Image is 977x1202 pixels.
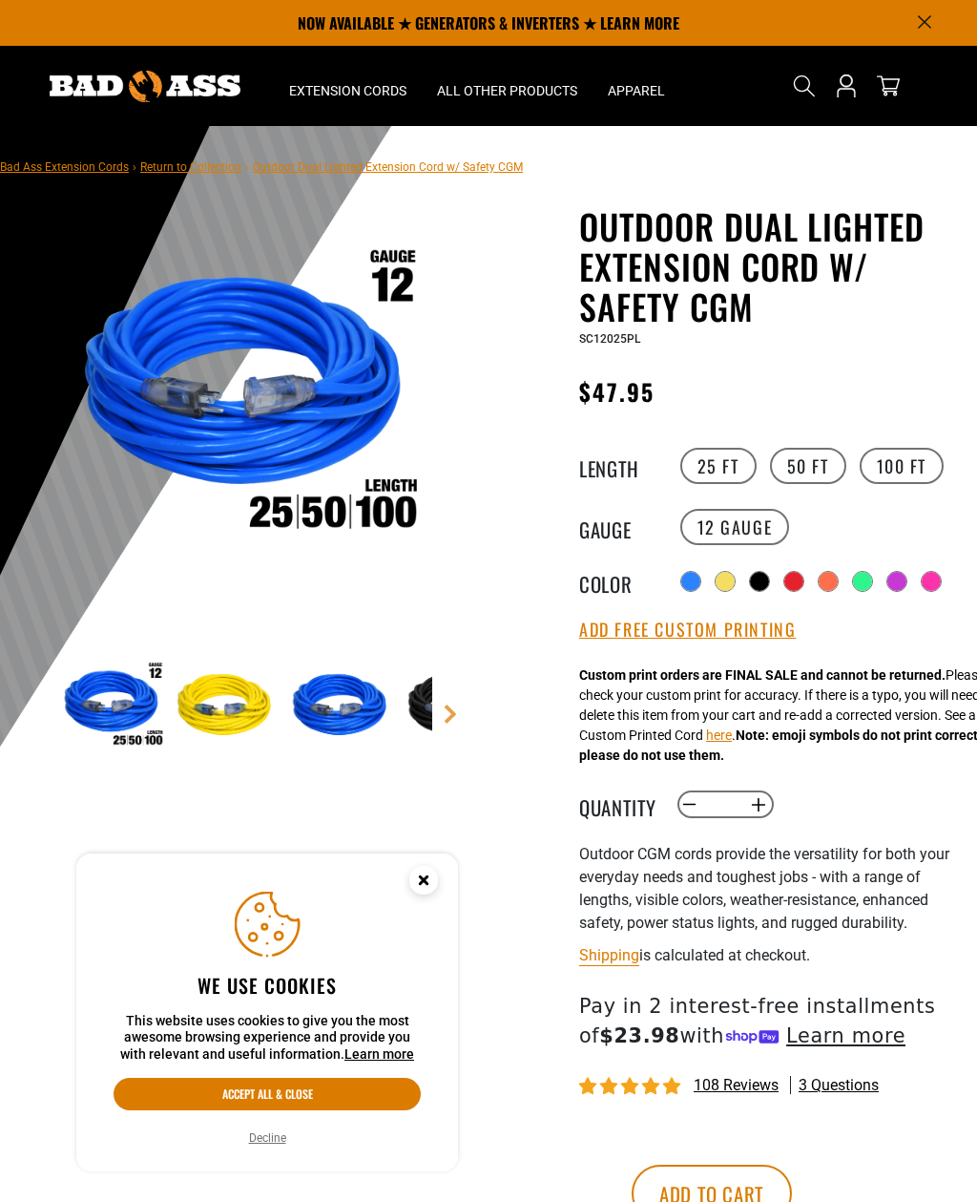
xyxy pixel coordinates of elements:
span: 4.81 stars [579,1078,684,1096]
legend: Gauge [579,515,675,539]
span: › [133,160,136,174]
span: $47.95 [579,374,655,409]
summary: Extension Cords [274,46,422,126]
label: 12 Gauge [680,509,790,545]
div: is calculated at checkout. [579,942,963,968]
label: 25 FT [680,448,757,484]
legend: Length [579,453,675,478]
button: Accept all & close [114,1078,421,1110]
label: 100 FT [860,448,945,484]
img: Yellow [172,651,282,762]
summary: All Other Products [422,46,592,126]
strong: Custom print orders are FINAL SALE and cannot be returned. [579,667,946,683]
span: Apparel [608,82,665,99]
span: Outdoor Dual Lighted Extension Cord w/ Safety CGM [253,160,523,174]
button: here [706,726,732,746]
span: 108 reviews [694,1076,779,1094]
img: Blue [287,651,398,762]
a: Return to Collection [140,160,241,174]
summary: Search [789,71,820,101]
aside: Cookie Consent [76,854,458,1172]
span: 3 questions [799,1075,879,1096]
p: This website uses cookies to give you the most awesome browsing experience and provide you with r... [114,1013,421,1064]
img: Bad Ass Extension Cords [50,71,240,102]
h1: Outdoor Dual Lighted Extension Cord w/ Safety CGM [579,206,963,327]
span: All Other Products [437,82,577,99]
summary: Apparel [592,46,680,126]
span: SC12025PL [579,332,640,346]
a: Shipping [579,946,639,964]
span: Extension Cords [289,82,406,99]
span: › [245,160,249,174]
span: Outdoor CGM cords provide the versatility for both your everyday needs and toughest jobs - with a... [579,845,949,932]
a: Learn more [344,1046,414,1062]
a: Next [441,705,460,724]
img: Black [403,651,513,762]
label: 50 FT [770,448,846,484]
button: Add Free Custom Printing [579,620,796,641]
legend: Color [579,569,675,594]
h2: We use cookies [114,973,421,998]
button: Decline [243,1128,292,1148]
label: Quantity [579,792,675,817]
